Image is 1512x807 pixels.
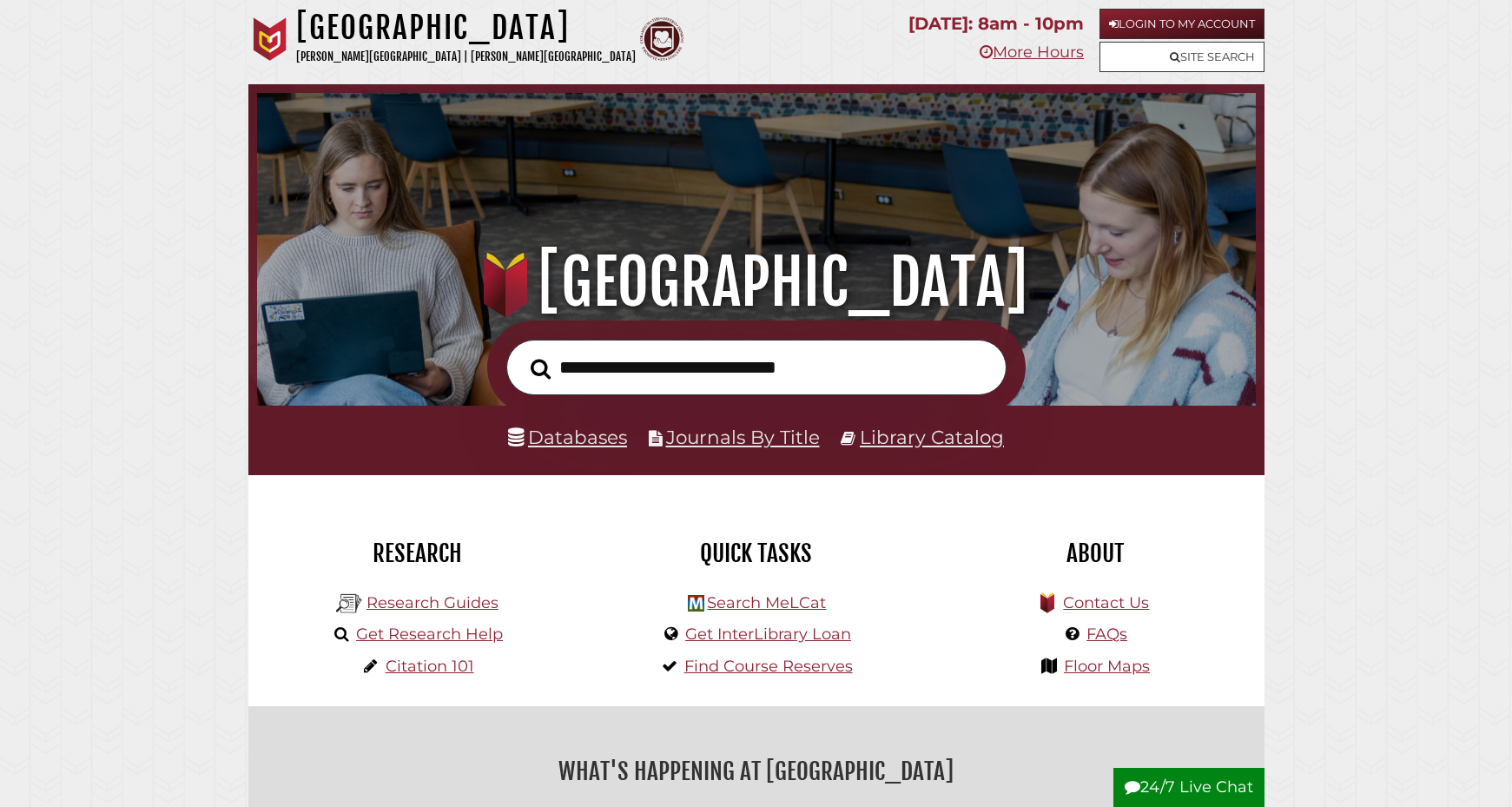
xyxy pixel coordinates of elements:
[296,47,636,67] p: [PERSON_NAME][GEOGRAPHIC_DATA] | [PERSON_NAME][GEOGRAPHIC_DATA]
[356,625,503,644] a: Get Research Help
[248,17,292,61] img: Calvin University
[1063,593,1149,612] a: Contact Us
[640,17,683,61] img: Calvin Theological Seminary
[707,593,826,612] a: Search MeLCat
[1099,9,1264,39] a: Login to My Account
[939,539,1251,568] h2: About
[261,539,574,568] h2: Research
[366,593,498,612] a: Research Guides
[600,539,913,568] h2: Quick Tasks
[688,595,704,612] img: Hekman Library Logo
[508,426,627,448] a: Databases
[908,9,1084,39] p: [DATE]: 8am - 10pm
[522,354,559,385] button: Search
[280,244,1233,321] h1: [GEOGRAPHIC_DATA]
[684,657,853,676] a: Find Course Reserves
[531,358,551,380] i: Search
[1099,42,1264,72] a: Site Search
[685,625,851,644] a: Get InterLibrary Loan
[1064,657,1150,676] a: Floor Maps
[860,426,1004,448] a: Library Catalog
[261,751,1251,791] h2: What's Happening at [GEOGRAPHIC_DATA]
[296,9,636,47] h1: [GEOGRAPHIC_DATA]
[980,43,1084,62] a: More Hours
[1086,625,1127,644] a: FAQs
[666,426,820,448] a: Journals By Title
[336,591,362,617] img: Hekman Library Logo
[386,657,474,676] a: Citation 101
